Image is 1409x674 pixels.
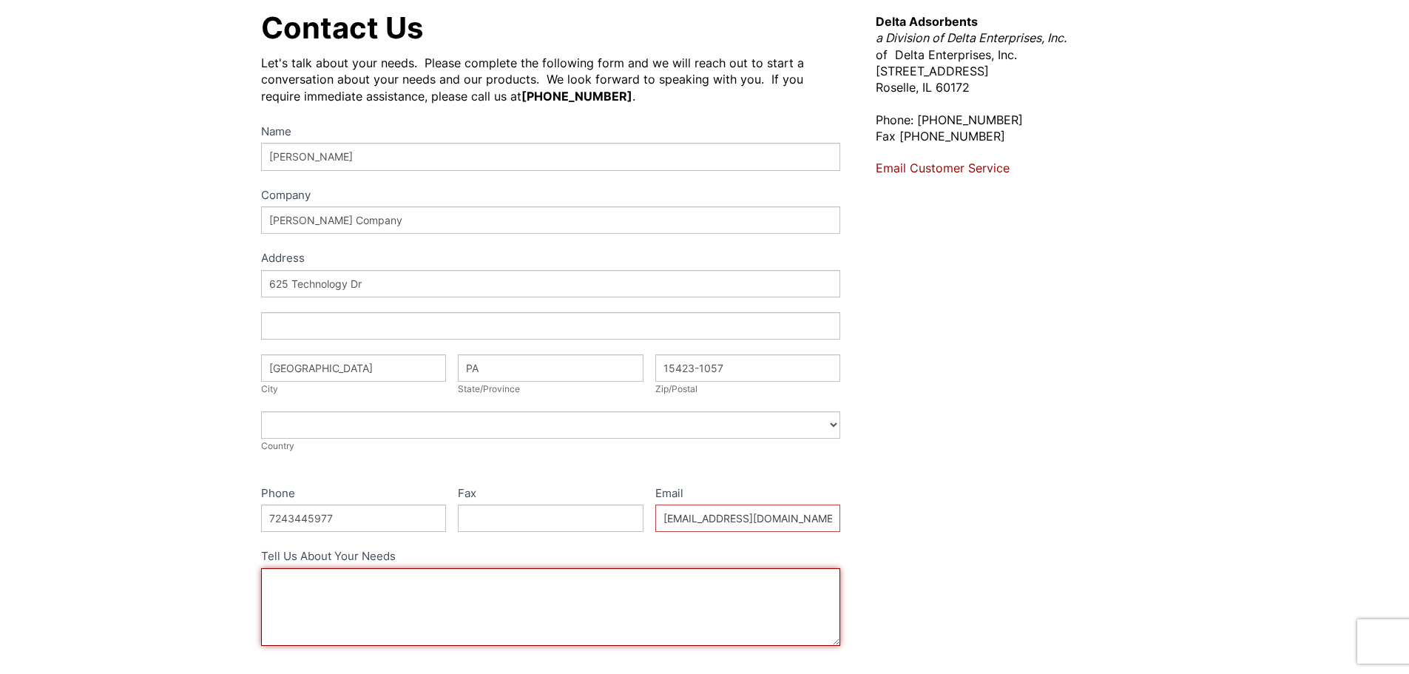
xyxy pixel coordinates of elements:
p: Phone: [PHONE_NUMBER] Fax [PHONE_NUMBER] [876,112,1148,145]
label: Tell Us About Your Needs [261,547,841,568]
em: a Division of Delta Enterprises, Inc. [876,30,1067,45]
a: Email Customer Service [876,161,1010,175]
div: State/Province [458,382,643,397]
p: of Delta Enterprises, Inc. [STREET_ADDRESS] Roselle, IL 60172 [876,13,1148,96]
div: Zip/Postal [655,382,841,397]
div: Country [261,439,841,454]
div: City [261,382,447,397]
label: Name [261,122,841,144]
label: Email [655,484,841,505]
label: Company [261,186,841,207]
strong: [PHONE_NUMBER] [521,89,632,104]
h1: Contact Us [261,13,841,43]
strong: Delta Adsorbents [876,14,978,29]
label: Fax [458,484,643,505]
div: Address [261,249,841,270]
div: Let's talk about your needs. Please complete the following form and we will reach out to start a ... [261,55,841,104]
label: Phone [261,484,447,505]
